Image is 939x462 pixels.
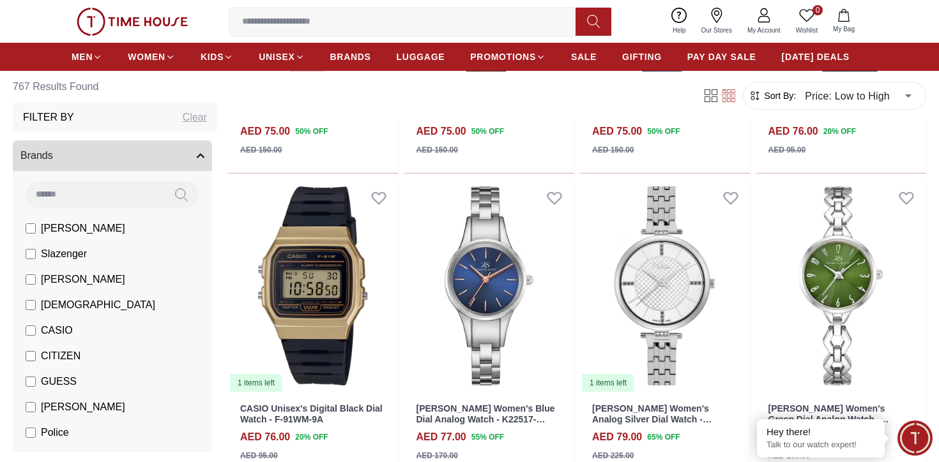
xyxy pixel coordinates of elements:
input: Slazenger [26,249,36,259]
h4: AED 75.00 [240,124,290,139]
input: CITIZEN [26,351,36,361]
div: AED 95.00 [240,450,278,461]
span: Brands [20,148,53,163]
input: [PERSON_NAME] [26,402,36,412]
span: Police [41,425,69,440]
input: [DEMOGRAPHIC_DATA] [26,300,36,310]
span: Help [668,26,691,35]
span: [PERSON_NAME] [41,221,125,236]
span: [DEMOGRAPHIC_DATA] [41,297,155,313]
h6: 767 Results Found [13,71,217,102]
div: AED 150.00 [592,144,634,156]
span: Our Stores [696,26,737,35]
span: WOMEN [128,50,165,63]
span: PROMOTIONS [470,50,536,63]
div: AED 150.00 [240,144,282,156]
span: Wishlist [791,26,823,35]
a: BRANDS [330,45,371,68]
a: CASIO Unisex's Digital Black Dial Watch - F-91WM-9A [240,403,383,424]
span: [PERSON_NAME] [41,272,125,287]
a: [DATE] DEALS [782,45,850,68]
a: Lee Cooper Women's Analog Silver Dial Watch - LC06464.3301 items left [579,179,750,393]
span: 55 % OFF [471,431,504,443]
div: 1 items left [582,374,634,392]
div: Hey there! [767,426,875,438]
span: UNISEX [259,50,294,63]
span: CASIO [41,323,73,338]
span: 65 % OFF [647,431,680,443]
input: [PERSON_NAME] [26,274,36,285]
a: GIFTING [622,45,662,68]
h4: AED 79.00 [592,429,642,445]
span: 0 [813,5,823,15]
span: 20 % OFF [823,126,856,137]
span: 50 % OFF [295,126,328,137]
input: Police [26,428,36,438]
input: GUESS [26,376,36,387]
span: 50 % OFF [647,126,680,137]
img: ... [77,8,188,36]
a: UNISEX [259,45,304,68]
input: CASIO [26,325,36,336]
span: My Bag [828,24,860,34]
h4: AED 76.00 [240,429,290,445]
h4: AED 75.00 [416,124,466,139]
div: AED 225.00 [592,450,634,461]
span: GUESS [41,374,77,389]
span: [PERSON_NAME] [41,399,125,415]
span: 50 % OFF [471,126,504,137]
span: KIDS [201,50,224,63]
div: AED 95.00 [768,144,806,156]
div: AED 170.00 [416,450,458,461]
span: [DATE] DEALS [782,50,850,63]
span: PAY DAY SALE [687,50,756,63]
div: Clear [183,110,207,125]
span: GIFTING [622,50,662,63]
div: AED 150.00 [416,144,458,156]
a: [PERSON_NAME] Women's Analog Silver Dial Watch - LC06464.330 [592,403,712,435]
span: 20 % OFF [295,431,328,443]
span: Slazenger [41,246,87,262]
input: [PERSON_NAME] [26,223,36,234]
span: CITIZEN [41,348,80,364]
span: Sort By: [761,89,796,102]
span: MEN [72,50,93,63]
a: SALE [571,45,597,68]
a: WOMEN [128,45,175,68]
a: Help [665,5,694,38]
button: Brands [13,140,212,171]
span: LUGGAGE [397,50,445,63]
span: BRANDS [330,50,371,63]
button: Sort By: [749,89,796,102]
p: Talk to our watch expert! [767,440,875,451]
img: Kenneth Scott Women's Blue Dial Analog Watch - K22517-SBSN [404,179,574,393]
span: My Account [742,26,786,35]
span: SALE [571,50,597,63]
a: MEN [72,45,102,68]
img: Kenneth Scott Women's Green Dial Analog Watch - K23508-SBSG [756,179,926,393]
div: 1 items left [230,374,282,392]
div: Chat Widget [897,421,933,456]
h4: AED 77.00 [416,429,466,445]
a: PROMOTIONS [470,45,546,68]
img: Lee Cooper Women's Analog Silver Dial Watch - LC06464.330 [579,179,750,393]
a: [PERSON_NAME] Women's Green Dial Analog Watch - K23508-SBSG [768,403,889,435]
img: CASIO Unisex's Digital Black Dial Watch - F-91WM-9A [227,179,398,393]
h4: AED 76.00 [768,124,818,139]
button: My Bag [825,6,862,36]
div: Price: Low to High [796,78,920,114]
a: PAY DAY SALE [687,45,756,68]
a: 0Wishlist [788,5,825,38]
h3: Filter By [23,110,74,125]
a: [PERSON_NAME] Women's Blue Dial Analog Watch - K22517-SBSN [416,403,555,435]
a: KIDS [201,45,233,68]
a: CASIO Unisex's Digital Black Dial Watch - F-91WM-9A1 items left [227,179,398,393]
a: Our Stores [694,5,740,38]
a: LUGGAGE [397,45,445,68]
h4: AED 75.00 [592,124,642,139]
